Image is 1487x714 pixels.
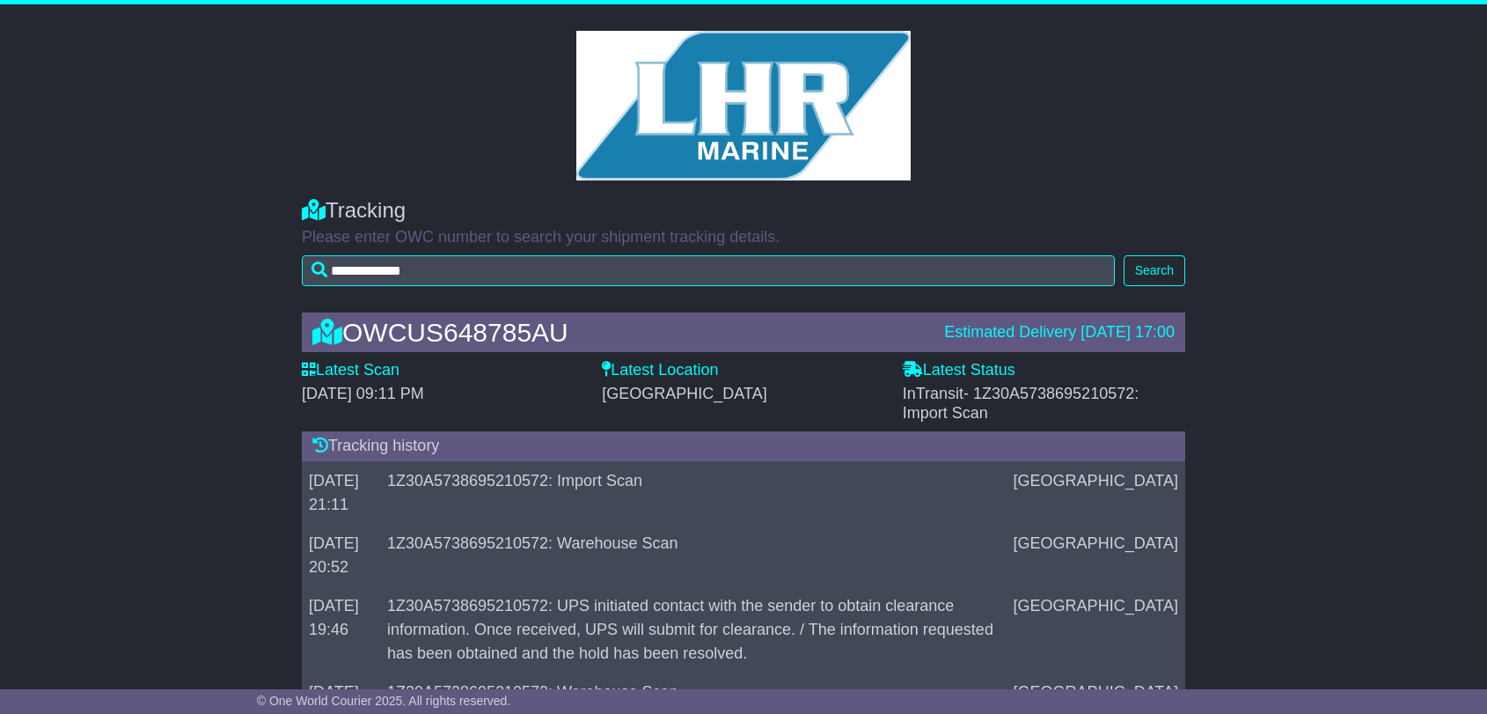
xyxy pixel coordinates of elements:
[903,385,1139,422] span: - 1Z30A5738695210572: Import Scan
[302,586,380,673] td: [DATE] 19:46
[302,361,399,380] label: Latest Scan
[903,385,1139,422] span: InTransit
[302,431,1185,461] div: Tracking history
[1124,255,1185,286] button: Search
[302,228,1185,247] p: Please enter OWC number to search your shipment tracking details.
[302,198,1185,224] div: Tracking
[380,524,1007,586] td: 1Z30A5738695210572: Warehouse Scan
[576,31,911,180] img: GetCustomerLogo
[1007,586,1185,673] td: [GEOGRAPHIC_DATA]
[302,385,424,402] span: [DATE] 09:11 PM
[1007,524,1185,586] td: [GEOGRAPHIC_DATA]
[602,361,718,380] label: Latest Location
[302,461,380,524] td: [DATE] 21:11
[257,694,511,708] span: © One World Courier 2025. All rights reserved.
[1007,461,1185,524] td: [GEOGRAPHIC_DATA]
[944,323,1175,342] div: Estimated Delivery [DATE] 17:00
[302,524,380,586] td: [DATE] 20:52
[304,318,935,347] div: OWCUS648785AU
[380,461,1007,524] td: 1Z30A5738695210572: Import Scan
[903,361,1015,380] label: Latest Status
[602,385,766,402] span: [GEOGRAPHIC_DATA]
[380,586,1007,673] td: 1Z30A5738695210572: UPS initiated contact with the sender to obtain clearance information. Once r...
